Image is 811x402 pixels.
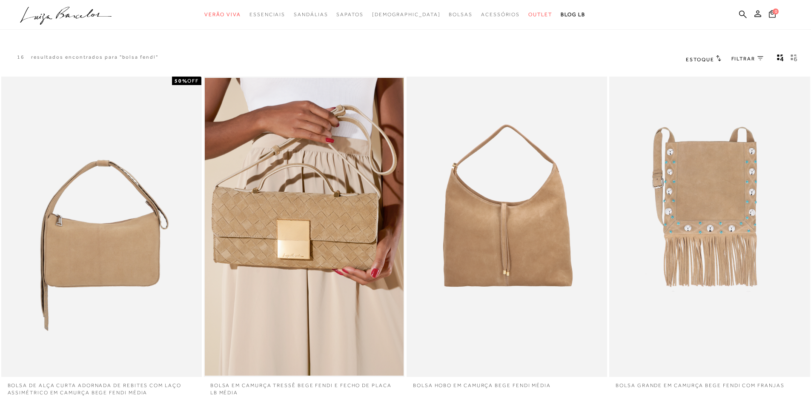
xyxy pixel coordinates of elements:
[528,11,552,17] span: Outlet
[686,57,714,63] span: Estoque
[204,7,241,23] a: noSubCategoriesText
[336,11,363,17] span: Sapatos
[204,11,241,17] span: Verão Viva
[249,11,285,17] span: Essenciais
[372,7,441,23] a: noSubCategoriesText
[610,78,809,376] img: BOLSA GRANDE EM CAMURÇA BEGE FENDI COM FRANJAS
[609,377,810,389] a: BOLSA GRANDE EM CAMURÇA BEGE FENDI COM FRANJAS
[294,7,328,23] a: noSubCategoriesText
[766,9,778,21] button: 0
[336,7,363,23] a: noSubCategoriesText
[205,78,404,376] img: BOLSA EM CAMURÇA TRESSÊ BEGE FENDI E FECHO DE PLACA LB MÉDIA
[31,54,158,61] : resultados encontrados para "bolsa fendi"
[249,7,285,23] a: noSubCategoriesText
[372,11,441,17] span: [DEMOGRAPHIC_DATA]
[561,11,585,17] span: BLOG LB
[481,11,520,17] span: Acessórios
[773,9,779,14] span: 0
[1,377,202,396] a: BOLSA DE ALÇA CURTA ADORNADA DE REBITES COM LAÇO ASSIMÉTRICO EM CAMURÇA BEGE FENDI MÉDIA
[175,78,188,84] strong: 50%
[788,54,800,65] button: gridText6Desc
[204,377,404,396] a: BOLSA EM CAMURÇA TRESSÊ BEGE FENDI E FECHO DE PLACA LB MÉDIA
[17,54,25,61] p: 16
[731,55,755,63] span: FILTRAR
[2,78,201,376] img: BOLSA DE ALÇA CURTA ADORNADA DE REBITES COM LAÇO ASSIMÉTRICO EM CAMURÇA BEGE FENDI MÉDIA
[561,7,585,23] a: BLOG LB
[294,11,328,17] span: Sandálias
[449,11,473,17] span: Bolsas
[187,78,199,84] span: OFF
[774,54,786,65] button: Mostrar 4 produtos por linha
[528,7,552,23] a: noSubCategoriesText
[481,7,520,23] a: noSubCategoriesText
[407,377,607,389] a: BOLSA HOBO EM CAMURÇA BEGE FENDI MÉDIA
[449,7,473,23] a: noSubCategoriesText
[407,78,606,376] img: BOLSA HOBO EM CAMURÇA BEGE FENDI MÉDIA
